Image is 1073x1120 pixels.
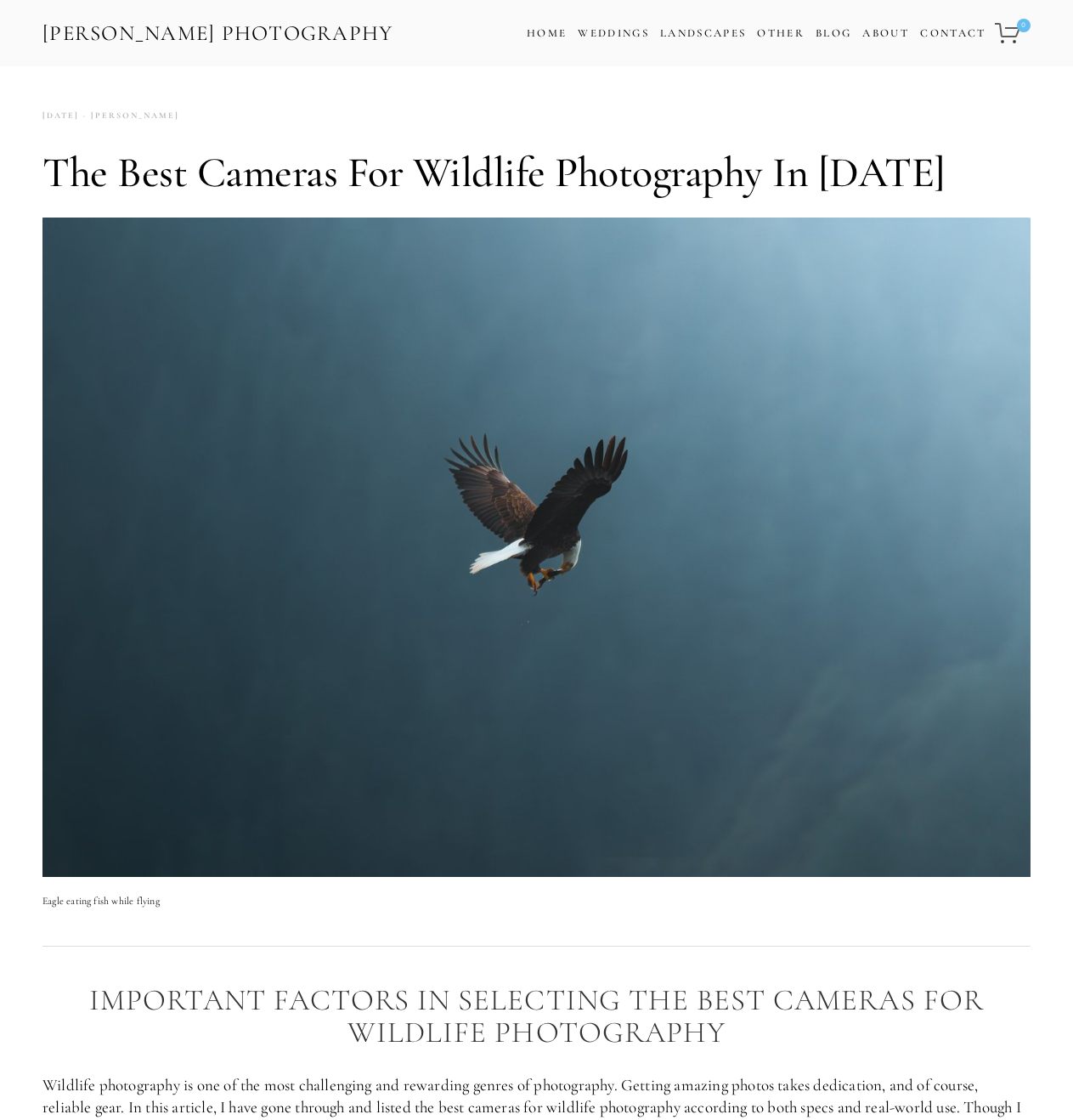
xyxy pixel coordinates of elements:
a: Other [757,26,805,40]
a: Contact [920,21,985,46]
h2: Important factors in selecting the best cameras for Wildlife photography [42,984,1031,1049]
a: [PERSON_NAME] [79,105,179,127]
a: Weddings [578,26,649,40]
a: Landscapes [660,26,746,40]
a: Blog [816,21,851,46]
p: Eagle eating fish while flying [42,892,1031,909]
time: [DATE] [42,105,79,127]
a: Home [527,21,567,46]
a: About [862,21,909,46]
h1: The Best Cameras for Wildlife Photography in [DATE] [42,147,1031,198]
a: 0 items in cart [992,13,1032,54]
a: [PERSON_NAME] Photography [41,14,395,53]
span: 0 [1017,19,1031,32]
